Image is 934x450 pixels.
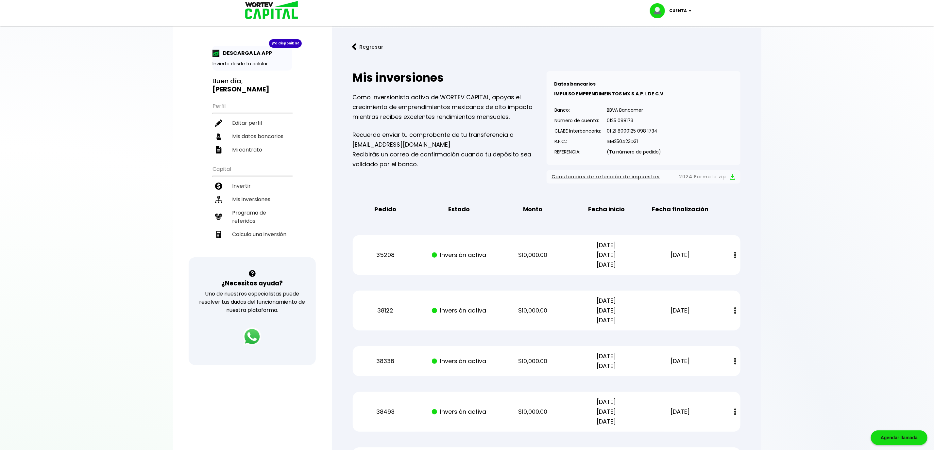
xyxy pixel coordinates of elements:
img: datos-icon.10cf9172.svg [215,133,222,140]
p: Como inversionista activo de WORTEV CAPITAL, apoyas el crecimiento de emprendimientos mexicanos d... [353,92,547,122]
img: logos_whatsapp-icon.242b2217.svg [243,328,261,346]
p: Inversión activa [428,306,490,315]
span: Constancias de retención de impuestos [552,173,660,181]
a: Mis inversiones [212,193,292,206]
img: inversiones-icon.6695dc30.svg [215,196,222,203]
p: 0125 098173 [607,116,661,125]
a: Calcula una inversión [212,228,292,241]
p: Inversión activa [428,356,490,366]
a: Mi contrato [212,143,292,156]
img: app-icon [212,50,220,57]
img: profile-image [650,3,670,18]
p: 35208 [354,250,416,260]
div: ¡Ya disponible! [269,39,302,48]
b: Estado [448,204,470,214]
img: flecha izquierda [352,43,357,50]
h3: Buen día, [212,77,292,93]
b: IMPULSO EMPRENDIMEINTOS MX S.A.P.I. DE C.V. [554,90,665,97]
p: [DATE] [649,306,711,315]
button: Regresar [342,38,393,56]
p: Invierte desde tu celular [212,60,292,67]
a: Mis datos bancarios [212,130,292,143]
a: flecha izquierdaRegresar [342,38,751,56]
p: $10,000.00 [502,356,564,366]
p: (Tu número de pedido) [607,147,661,157]
p: [DATE] [DATE] [DATE] [575,240,637,270]
p: Banco: [555,105,601,115]
p: $10,000.00 [502,250,564,260]
b: Pedido [375,204,397,214]
p: REFERENCIA: [555,147,601,157]
a: Invertir [212,179,292,193]
img: editar-icon.952d3147.svg [215,120,222,127]
p: 38493 [354,407,416,417]
p: Uno de nuestros especialistas puede resolver tus dudas del funcionamiento de nuestra plataforma. [197,290,307,314]
a: Editar perfil [212,116,292,130]
p: [DATE] [DATE] [DATE] [575,296,637,325]
div: Agendar llamada [871,430,927,445]
p: Inversión activa [428,407,490,417]
img: contrato-icon.f2db500c.svg [215,146,222,153]
img: invertir-icon.b3b967d7.svg [215,183,222,190]
p: Cuenta [670,6,687,16]
ul: Perfil [212,99,292,156]
p: $10,000.00 [502,407,564,417]
p: $10,000.00 [502,306,564,315]
p: Inversión activa [428,250,490,260]
p: [DATE] [649,407,711,417]
h2: Mis inversiones [353,71,547,84]
img: icon-down [687,10,696,12]
img: calculadora-icon.17d418c4.svg [215,231,222,238]
h3: ¿Necesitas ayuda? [221,279,283,288]
b: Fecha finalización [652,204,708,214]
p: DESCARGA LA APP [220,49,272,57]
img: recomiendanos-icon.9b8e9327.svg [215,213,222,220]
p: 38122 [354,306,416,315]
a: [EMAIL_ADDRESS][DOMAIN_NAME] [353,140,451,149]
p: 01 21 8000125 098 1734 [607,126,661,136]
p: IEM250423D31 [607,137,661,146]
p: Recuerda enviar tu comprobante de tu transferencia a Recibirás un correo de confirmación cuando t... [353,130,547,169]
p: BBVA Bancomer [607,105,661,115]
a: Programa de referidos [212,206,292,228]
b: [PERSON_NAME] [212,85,269,94]
p: [DATE] [649,356,711,366]
p: [DATE] [DATE] [DATE] [575,397,637,426]
p: CLABE Interbancaria: [555,126,601,136]
p: [DATE] [649,250,711,260]
p: R.F.C.: [555,137,601,146]
p: 38336 [354,356,416,366]
button: Constancias de retención de impuestos2024 Formato zip [552,173,735,181]
b: Monto [523,204,543,214]
ul: Capital [212,162,292,257]
p: Número de cuenta: [555,116,601,125]
b: Fecha inicio [588,204,625,214]
b: Datos bancarios [554,81,596,87]
p: [DATE] [DATE] [575,351,637,371]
